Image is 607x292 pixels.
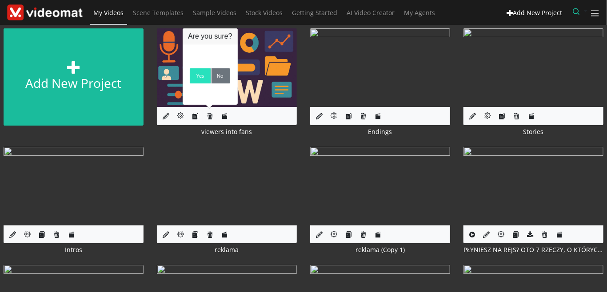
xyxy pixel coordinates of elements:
[7,4,83,21] img: Theme-Logo
[157,245,297,254] div: reklama
[4,147,144,225] img: index.php
[310,127,450,136] div: Endings
[210,68,230,83] a: No
[463,245,603,254] div: PŁYNIESZ NA REJS? OTO 7 RZECZY, O KTÓRYCH WARTO PAMIĘTAĆ!
[503,5,567,20] a: Add New Project
[157,127,297,136] div: viewers into fans
[4,28,144,126] a: Add new project
[246,8,283,17] span: Stock Videos
[310,147,450,225] img: index.php
[310,245,450,254] div: reklama (Copy 1)
[292,8,337,17] span: Getting Started
[347,8,395,17] span: AI Video Creator
[513,8,562,17] span: Add New Project
[463,147,603,225] img: index.php
[310,28,450,107] img: index.php
[157,28,297,107] img: csm_gosia_3b1598beb2.jpg
[463,127,603,136] div: Stories
[93,8,124,17] span: My Videos
[4,245,144,254] div: Intros
[157,147,297,225] img: index.php
[133,8,184,17] span: Scene Templates
[404,8,435,17] span: My Agents
[193,8,236,17] span: Sample Videos
[183,28,238,44] h3: Are you sure?
[463,28,603,107] img: index.php
[190,68,211,83] a: Yes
